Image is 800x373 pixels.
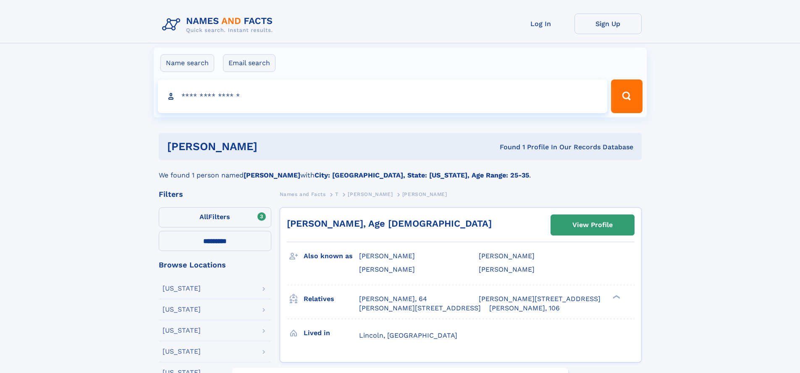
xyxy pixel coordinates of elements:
span: [PERSON_NAME] [402,191,447,197]
a: T [335,189,338,199]
b: City: [GEOGRAPHIC_DATA], State: [US_STATE], Age Range: 25-35 [315,171,529,179]
div: [US_STATE] [163,285,201,292]
span: [PERSON_NAME] [479,265,535,273]
div: We found 1 person named with . [159,160,642,180]
div: View Profile [572,215,613,235]
div: [US_STATE] [163,306,201,313]
input: search input [158,79,608,113]
div: Filters [159,190,271,198]
span: [PERSON_NAME] [359,252,415,260]
a: [PERSON_NAME] [348,189,393,199]
span: Lincoln, [GEOGRAPHIC_DATA] [359,331,457,339]
a: [PERSON_NAME][STREET_ADDRESS] [359,304,481,313]
span: All [199,213,208,221]
a: View Profile [551,215,634,235]
a: [PERSON_NAME][STREET_ADDRESS] [479,294,601,304]
label: Name search [160,54,214,72]
a: Sign Up [574,13,642,34]
div: Browse Locations [159,261,271,269]
a: [PERSON_NAME], Age [DEMOGRAPHIC_DATA] [287,218,492,229]
label: Email search [223,54,275,72]
div: Found 1 Profile In Our Records Database [378,143,633,152]
span: [PERSON_NAME] [479,252,535,260]
a: Names and Facts [280,189,326,199]
b: [PERSON_NAME] [244,171,300,179]
div: [US_STATE] [163,327,201,334]
h1: [PERSON_NAME] [167,141,379,152]
a: [PERSON_NAME], 64 [359,294,427,304]
button: Search Button [611,79,642,113]
h3: Lived in [304,326,359,340]
div: ❯ [611,294,621,299]
h3: Also known as [304,249,359,263]
a: [PERSON_NAME], 106 [489,304,560,313]
a: Log In [507,13,574,34]
span: T [335,191,338,197]
div: [US_STATE] [163,348,201,355]
label: Filters [159,207,271,228]
img: Logo Names and Facts [159,13,280,36]
span: [PERSON_NAME] [359,265,415,273]
span: [PERSON_NAME] [348,191,393,197]
h3: Relatives [304,292,359,306]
